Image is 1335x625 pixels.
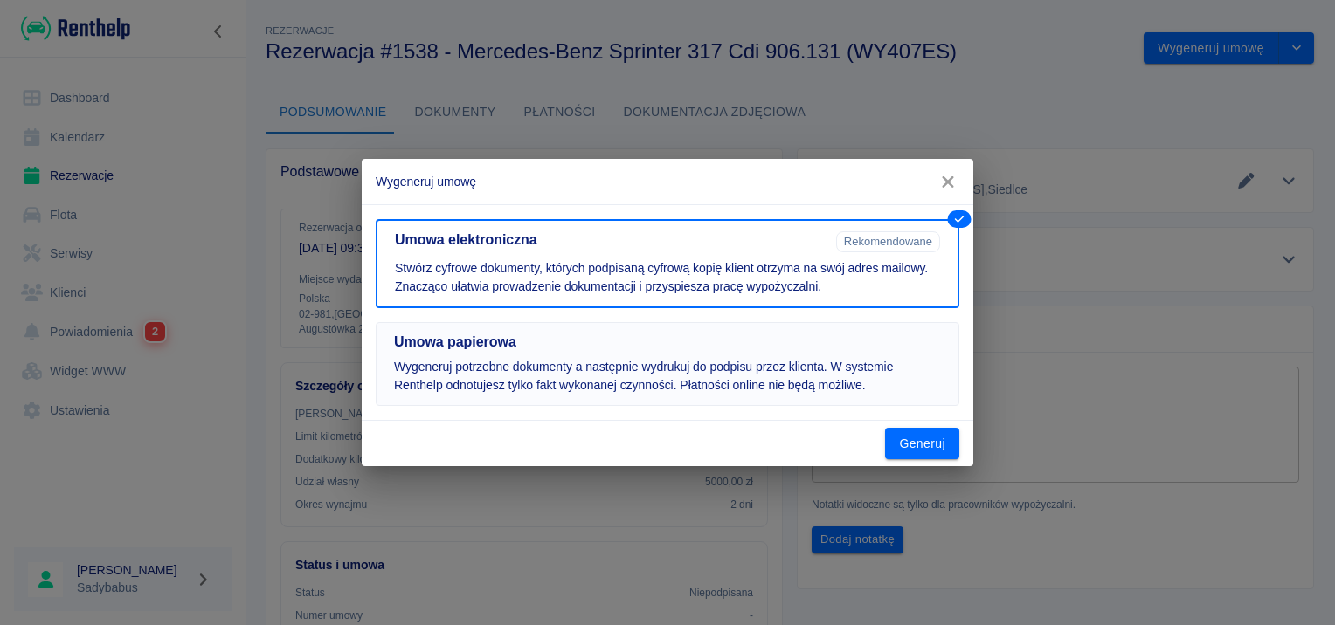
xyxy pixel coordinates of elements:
p: Stwórz cyfrowe dokumenty, których podpisaną cyfrową kopię klient otrzyma na swój adres mailowy. Z... [395,259,940,296]
h2: Wygeneruj umowę [362,159,973,204]
button: Umowa elektronicznaRekomendowaneStwórz cyfrowe dokumenty, których podpisaną cyfrową kopię klient ... [376,219,959,308]
button: Umowa papierowaWygeneruj potrzebne dokumenty a następnie wydrukuj do podpisu przez klienta. W sys... [376,322,959,406]
span: Rekomendowane [837,235,939,248]
button: Generuj [885,428,959,460]
p: Wygeneruj potrzebne dokumenty a następnie wydrukuj do podpisu przez klienta. W systemie Renthelp ... [394,358,941,395]
h5: Umowa papierowa [394,333,941,351]
h5: Umowa elektroniczna [395,231,829,249]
